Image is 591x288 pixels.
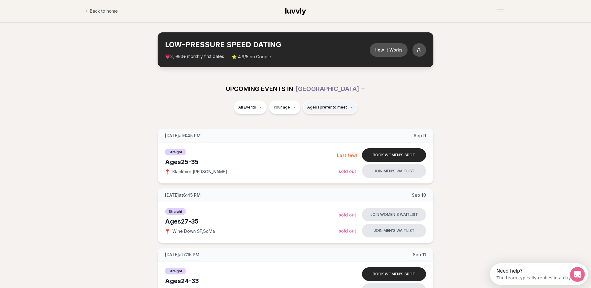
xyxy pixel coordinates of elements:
span: Straight [165,149,186,155]
button: Open menu [495,6,506,16]
span: Wine Down SF , SoMa [172,228,215,234]
span: [DATE] at 6:45 PM [165,192,201,198]
span: UPCOMING EVENTS IN [226,84,293,93]
span: [DATE] at 6:45 PM [165,133,201,139]
span: Sold Out [339,228,356,233]
button: Your age [269,101,300,114]
span: 3,000 [170,54,183,59]
iframe: Intercom live chat discovery launcher [490,263,588,285]
button: Join men's waitlist [362,224,426,237]
div: Ages 27-35 [165,217,339,226]
button: Join women's waitlist [362,208,426,221]
a: luvvly [285,6,306,16]
button: Book women's spot [362,267,426,281]
button: Ages I prefer to meet [303,101,357,114]
span: ⭐ 4.9/5 on Google [231,54,271,60]
span: All Events [238,105,256,110]
span: Back to home [90,8,118,14]
span: Sold Out [339,212,356,217]
span: 📍 [165,169,170,174]
span: 💗 + monthly first dates [165,53,224,60]
span: Sep 11 [413,252,426,258]
button: How it Works [370,43,408,57]
span: [DATE] at 7:15 PM [165,252,199,258]
h2: LOW-PRESSURE SPEED DATING [165,40,370,50]
button: [GEOGRAPHIC_DATA] [295,82,365,96]
span: Sep 10 [412,192,426,198]
span: Last few! [337,153,357,158]
span: 📍 [165,229,170,234]
span: Straight [165,208,186,215]
span: Ages I prefer to meet [307,105,347,110]
a: Back to home [85,5,118,17]
span: Sep 9 [414,133,426,139]
div: Ages 25-35 [165,158,337,166]
span: Straight [165,268,186,274]
div: The team typically replies in a day. [6,10,82,17]
span: Your age [273,105,290,110]
button: Join men's waitlist [362,164,426,178]
div: Need help? [6,5,82,10]
span: luvvly [285,6,306,15]
span: Blackbird , [PERSON_NAME] [172,169,227,175]
div: Open Intercom Messenger [2,2,100,19]
iframe: Intercom live chat [570,267,585,282]
div: Ages 24-33 [165,277,339,285]
button: Book women's spot [362,148,426,162]
button: All Events [234,101,267,114]
span: Sold Out [339,169,356,174]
